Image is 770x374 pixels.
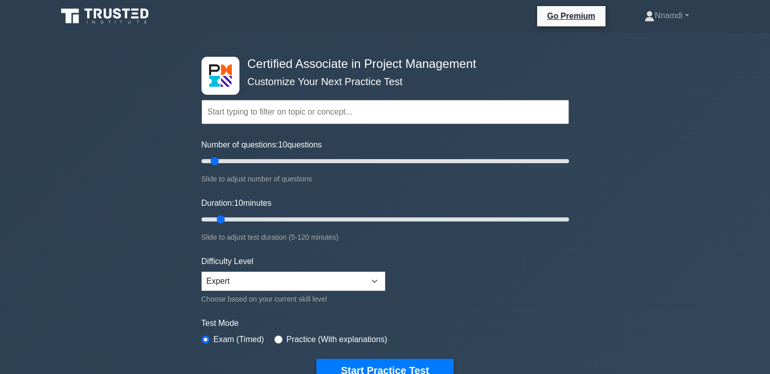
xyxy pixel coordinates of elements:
label: Difficulty Level [201,255,254,268]
span: 10 [278,140,288,149]
input: Start typing to filter on topic or concept... [201,100,569,124]
label: Exam (Timed) [214,333,264,346]
div: Slide to adjust test duration (5-120 minutes) [201,231,569,243]
h4: Certified Associate in Project Management [244,57,519,71]
a: Go Premium [541,10,601,22]
label: Duration: minutes [201,197,272,209]
label: Test Mode [201,317,569,329]
div: Choose based on your current skill level [201,293,385,305]
a: Nnamdi [620,6,713,26]
label: Number of questions: questions [201,139,322,151]
label: Practice (With explanations) [287,333,387,346]
span: 10 [234,199,243,207]
div: Slide to adjust number of questions [201,173,569,185]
